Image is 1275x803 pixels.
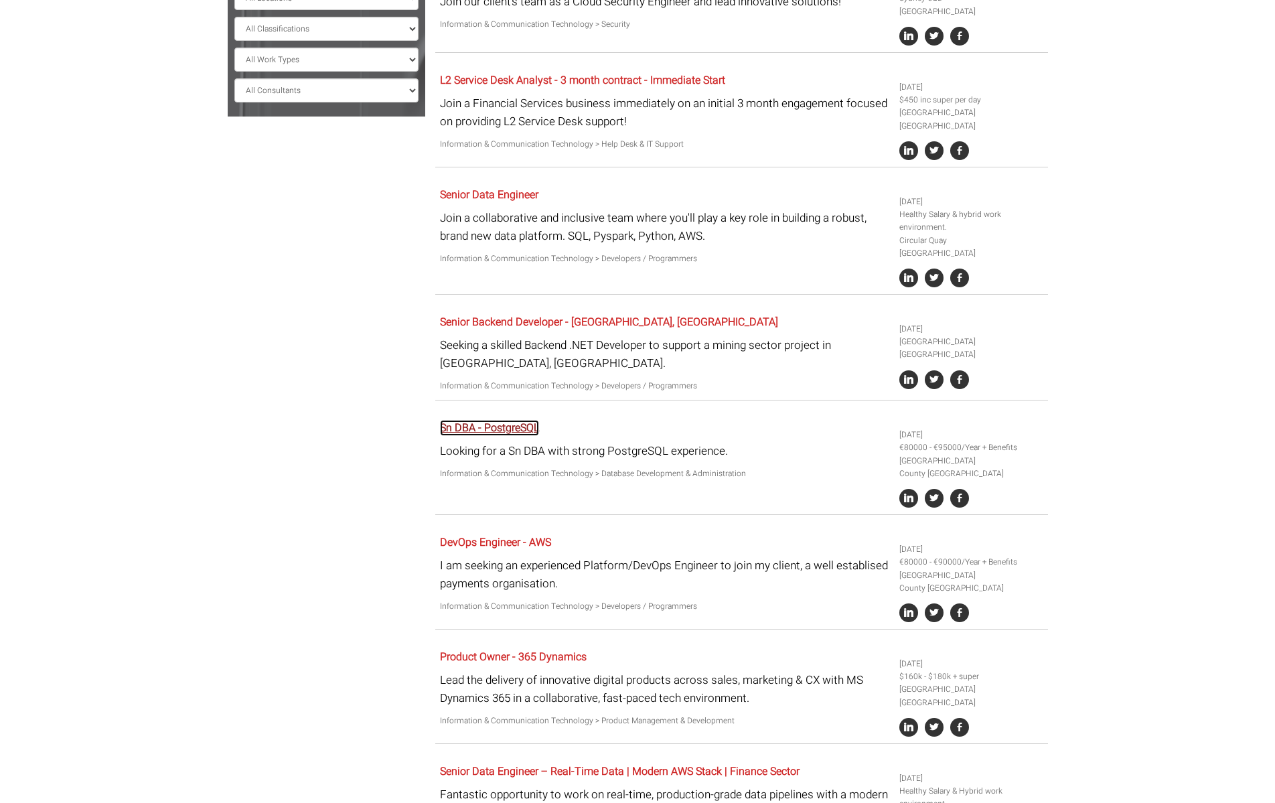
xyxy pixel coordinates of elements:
[899,569,1043,595] li: [GEOGRAPHIC_DATA] County [GEOGRAPHIC_DATA]
[899,455,1043,480] li: [GEOGRAPHIC_DATA] County [GEOGRAPHIC_DATA]
[899,429,1043,441] li: [DATE]
[440,600,889,613] p: Information & Communication Technology > Developers / Programmers
[440,94,889,131] p: Join a Financial Services business immediately on an initial 3 month engagement focused on provid...
[899,441,1043,454] li: €80000 - €95000/Year + Benefits
[440,18,889,31] p: Information & Communication Technology > Security
[899,234,1043,260] li: Circular Quay [GEOGRAPHIC_DATA]
[899,670,1043,683] li: $160k - $180k + super
[440,314,778,330] a: Senior Backend Developer - [GEOGRAPHIC_DATA], [GEOGRAPHIC_DATA]
[440,138,889,151] p: Information & Communication Technology > Help Desk & IT Support
[899,543,1043,556] li: [DATE]
[899,323,1043,336] li: [DATE]
[440,442,889,460] p: Looking for a Sn DBA with strong PostgreSQL experience.
[440,534,551,551] a: DevOps Engineer - AWS
[440,763,800,780] a: Senior Data Engineer – Real-Time Data | Modern AWS Stack | Finance Sector
[440,420,539,436] a: Sn DBA - PostgreSQL
[899,683,1043,709] li: [GEOGRAPHIC_DATA] [GEOGRAPHIC_DATA]
[440,467,889,480] p: Information & Communication Technology > Database Development & Administration
[440,380,889,392] p: Information & Communication Technology > Developers / Programmers
[440,187,538,203] a: Senior Data Engineer
[440,557,889,593] p: I am seeking an experienced Platform/DevOps Engineer to join my client, a well establised payment...
[440,336,889,372] p: Seeking a skilled Backend .NET Developer to support a mining sector project in [GEOGRAPHIC_DATA],...
[440,252,889,265] p: Information & Communication Technology > Developers / Programmers
[440,72,725,88] a: L2 Service Desk Analyst - 3 month contract - Immediate Start
[899,556,1043,569] li: €80000 - €90000/Year + Benefits
[440,209,889,245] p: Join a collaborative and inclusive team where you'll play a key role in building a robust, brand ...
[899,208,1043,234] li: Healthy Salary & hybrid work environment.
[899,336,1043,361] li: [GEOGRAPHIC_DATA] [GEOGRAPHIC_DATA]
[899,772,1043,785] li: [DATE]
[440,671,889,707] p: Lead the delivery of innovative digital products across sales, marketing & CX with MS Dynamics 36...
[899,94,1043,106] li: $450 inc super per day
[899,81,1043,94] li: [DATE]
[899,106,1043,132] li: [GEOGRAPHIC_DATA] [GEOGRAPHIC_DATA]
[440,649,587,665] a: Product Owner - 365 Dynamics
[440,715,889,727] p: Information & Communication Technology > Product Management & Development
[899,658,1043,670] li: [DATE]
[899,196,1043,208] li: [DATE]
